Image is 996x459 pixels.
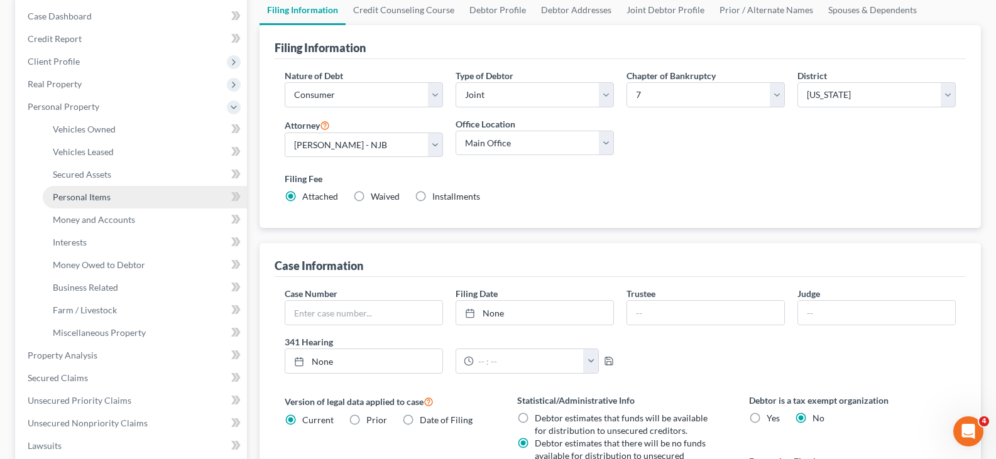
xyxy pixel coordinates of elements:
[285,117,330,132] label: Attorney
[285,287,337,300] label: Case Number
[28,33,82,44] span: Credit Report
[278,335,620,348] label: 341 Hearing
[456,301,613,325] a: None
[43,163,247,186] a: Secured Assets
[43,208,247,231] a: Money and Accounts
[627,301,784,325] input: --
[28,350,97,360] span: Property Analysis
[749,394,956,407] label: Debtor is a tax exempt organization
[53,327,146,338] span: Miscellaneous Property
[285,394,491,409] label: Version of legal data applied to case
[474,349,584,373] input: -- : --
[28,372,88,383] span: Secured Claims
[43,141,247,163] a: Vehicles Leased
[285,69,343,82] label: Nature of Debt
[797,287,820,300] label: Judge
[517,394,724,407] label: Statistical/Administrative Info
[28,101,99,112] span: Personal Property
[53,214,135,225] span: Money and Accounts
[53,237,87,247] span: Interests
[366,414,387,425] span: Prior
[53,146,114,157] span: Vehicles Leased
[28,440,62,451] span: Lawsuits
[53,259,145,270] span: Money Owed to Debtor
[43,254,247,276] a: Money Owed to Debtor
[53,124,116,134] span: Vehicles Owned
[43,276,247,299] a: Business Related
[285,349,442,373] a: None
[953,416,983,446] iframe: Intercom live chat
[18,367,247,389] a: Secured Claims
[767,413,780,423] span: Yes
[456,69,513,82] label: Type of Debtor
[420,414,473,425] span: Date of Filing
[43,118,247,141] a: Vehicles Owned
[302,414,334,425] span: Current
[302,191,338,202] span: Attached
[28,78,82,89] span: Real Property
[627,69,716,82] label: Chapter of Bankruptcy
[18,28,247,50] a: Credit Report
[979,416,989,426] span: 4
[53,192,111,202] span: Personal Items
[371,191,400,202] span: Waived
[43,231,247,254] a: Interests
[43,321,247,344] a: Miscellaneous Property
[432,191,480,202] span: Installments
[798,301,955,325] input: --
[28,395,131,406] span: Unsecured Priority Claims
[28,11,92,21] span: Case Dashboard
[18,389,247,412] a: Unsecured Priority Claims
[535,413,708,436] span: Debtor estimates that funds will be available for distribution to unsecured creditors.
[285,301,442,325] input: Enter case number...
[18,412,247,435] a: Unsecured Nonpriority Claims
[627,287,655,300] label: Trustee
[18,435,247,457] a: Lawsuits
[797,69,827,82] label: District
[53,169,111,180] span: Secured Assets
[53,305,117,315] span: Farm / Livestock
[28,56,80,67] span: Client Profile
[813,413,824,423] span: No
[43,299,247,321] a: Farm / Livestock
[28,418,148,428] span: Unsecured Nonpriority Claims
[285,172,956,185] label: Filing Fee
[275,40,366,55] div: Filing Information
[53,282,118,293] span: Business Related
[275,258,363,273] div: Case Information
[456,117,515,131] label: Office Location
[456,287,498,300] label: Filing Date
[43,186,247,208] a: Personal Items
[18,5,247,28] a: Case Dashboard
[18,344,247,367] a: Property Analysis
